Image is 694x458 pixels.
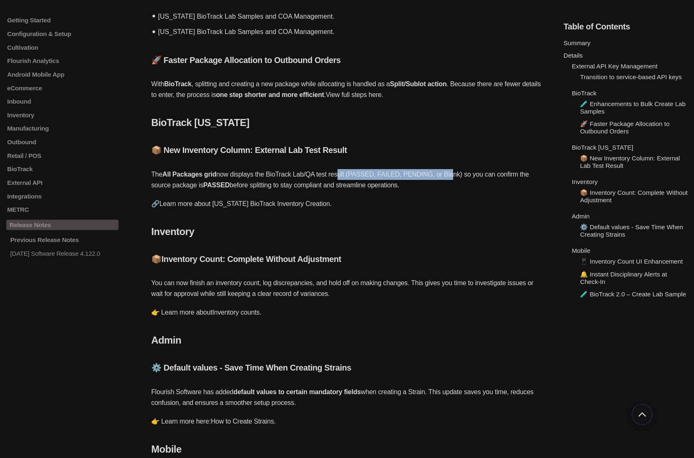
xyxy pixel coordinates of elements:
a: 🚀 Faster Package Allocation to Outbound Orders [580,120,670,135]
strong: one step shorter and more efficient [216,91,324,98]
a: Inbound [6,98,119,105]
a: BioTrack [6,165,119,172]
a: Previous Release Notes [6,236,119,243]
a: 📦 Inventory Count: Complete Without Adjustment [580,189,688,204]
a: [DATE] Software Release 4.122.0 [6,250,119,257]
p: 🔗 . [151,199,543,209]
h5: 📦 New Inventory Column: External Lab Test Result [151,145,543,155]
h5: ⚙️ Default values - Save Time When Creating Strains [151,363,543,373]
p: 👉 Learn more about . [151,307,543,318]
a: ⚙️ Default values - Save Time When Creating Strains [580,223,683,238]
a: METRC [6,206,119,213]
a: Flourish Analytics [6,57,119,64]
section: Table of Contents [563,8,688,446]
a: Release Notes [6,220,119,230]
h4: BioTrack [US_STATE] [151,117,543,128]
a: [US_STATE] BioTrack Lab Samples and COA Management [158,13,332,20]
a: 📦 New Inventory Column: External Lab Test Result [580,155,680,169]
a: View full steps here [326,91,381,98]
p: Flourish Software has added when creating a Strain. This update saves you time, reduces confusion... [151,387,543,408]
a: How to Create Strains [211,418,274,425]
a: Mobile [572,247,590,254]
a: 🧪 BioTrack 2.0 – Create Lab Sample [580,291,686,298]
a: BioTrack [US_STATE] [572,144,633,151]
a: Transition to service-based API keys [580,73,682,80]
a: BioTrack [572,90,596,97]
p: The now displays the BioTrack Lab/QA test result (PASSED, FAILED, PENDING, or Blank) so you can c... [151,169,543,191]
a: Admin [572,213,590,220]
strong: All Packages grid [163,171,216,178]
h4: Inventory [151,226,543,237]
li: . [155,7,543,23]
a: 📱 Inventory Count UI Enhancement [580,258,683,265]
p: 👉 Learn more here: . [151,416,543,427]
a: 🧪 Enhancements to Bulk Create Lab Samples [580,100,686,115]
a: 🔔 Instant Disciplinary Alerts at Check-In [580,271,667,285]
h4: Mobile [151,443,543,455]
a: Details [563,52,582,59]
li: . [155,23,543,39]
a: [US_STATE] BioTrack Lab Samples and COA Management [158,28,332,35]
a: eCommerce [6,84,119,91]
a: Outbound [6,138,119,145]
a: Inventory counts [212,309,260,316]
a: Summary [563,39,590,46]
a: Retail / POS [6,152,119,159]
p: [DATE] Software Release 4.122.0 [10,250,119,257]
strong: 📦 [151,254,162,264]
button: Go back to top of document [632,404,653,425]
a: Learn more about [US_STATE] BioTrack Inventory Creation [160,200,330,207]
strong: PASSED [203,182,229,189]
a: Integrations [6,192,119,199]
a: External API [6,179,119,186]
a: Android Mobile App [6,71,119,78]
strong: default values to certain mandatory fields [233,388,361,395]
h5: Table of Contents [563,22,688,32]
h5: 🚀 Faster Package Allocation to Outbound Orders [151,55,543,65]
p: You can now finish an inventory count, log discrepancies, and hold off on making changes. This gi... [151,278,543,299]
h4: Admin [151,334,543,346]
a: Cultivation [6,44,119,51]
a: Manufacturing [6,125,119,132]
p: Previous Release Notes [10,236,119,243]
p: With , splitting and creating a new package while allocating is handled as a . Because there are ... [151,79,543,100]
h5: Inventory Count: Complete Without Adjustment [151,254,543,264]
a: Inventory [572,178,597,185]
strong: BioTrack [164,80,192,87]
strong: Split/Sublot action [390,80,447,87]
a: Inventory [6,111,119,119]
a: External API Key Management [572,63,658,70]
a: Configuration & Setup [6,30,119,37]
a: Getting Started [6,17,119,24]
